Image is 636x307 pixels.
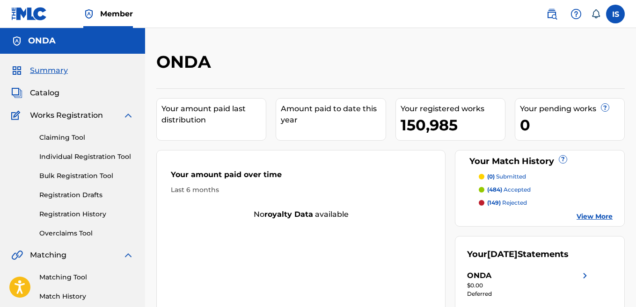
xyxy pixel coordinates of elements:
div: Amount paid to date this year [281,103,385,126]
span: Summary [30,65,68,76]
img: Top Rightsholder [83,8,95,20]
a: Bulk Registration Tool [39,171,134,181]
a: ONDAright chevron icon$0.00Deferred [467,270,591,298]
div: ONDA [467,270,491,281]
a: CatalogCatalog [11,87,59,99]
h5: ONDA [28,36,56,46]
img: expand [123,250,134,261]
a: Match History [39,292,134,301]
img: right chevron icon [579,270,591,281]
p: accepted [487,186,531,194]
span: (149) [487,199,501,206]
img: Matching [11,250,23,261]
a: (149) rejected [479,199,613,207]
span: Catalog [30,87,59,99]
div: Your Statements [467,248,569,261]
span: Member [100,8,133,19]
a: Matching Tool [39,272,134,282]
div: Deferred [467,290,591,298]
iframe: Chat Widget [589,262,636,307]
span: ? [601,104,609,111]
div: Your amount paid last distribution [161,103,266,126]
img: Summary [11,65,22,76]
span: Matching [30,250,66,261]
a: Individual Registration Tool [39,152,134,162]
div: 150,985 [401,114,505,136]
img: Works Registration [11,110,23,121]
a: Claiming Tool [39,133,134,143]
a: Registration History [39,209,134,219]
h2: ONDA [156,51,216,72]
img: search [546,8,557,20]
a: (0) submitted [479,172,613,181]
p: submitted [487,172,526,181]
img: Accounts [11,36,22,47]
a: Public Search [542,5,561,23]
span: (0) [487,173,495,180]
img: Catalog [11,87,22,99]
div: Last 6 months [171,185,431,195]
a: Registration Drafts [39,190,134,200]
div: 0 [520,114,624,136]
div: Your registered works [401,103,505,114]
div: No available [157,209,445,220]
span: Works Registration [30,110,103,121]
div: Your pending works [520,103,624,114]
span: [DATE] [487,249,518,259]
span: (484) [487,186,502,193]
div: Help [567,5,585,23]
div: Your amount paid over time [171,169,431,185]
img: help [570,8,582,20]
span: ? [559,156,567,163]
a: SummarySummary [11,65,68,76]
a: View More [577,212,613,221]
strong: royalty data [264,210,313,219]
img: MLC Logo [11,7,47,21]
div: Notifications [591,9,600,19]
div: User Menu [606,5,625,23]
a: (484) accepted [479,186,613,194]
a: Overclaims Tool [39,228,134,238]
div: $0.00 [467,281,591,290]
p: rejected [487,199,527,207]
div: Your Match History [467,155,613,168]
img: expand [123,110,134,121]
